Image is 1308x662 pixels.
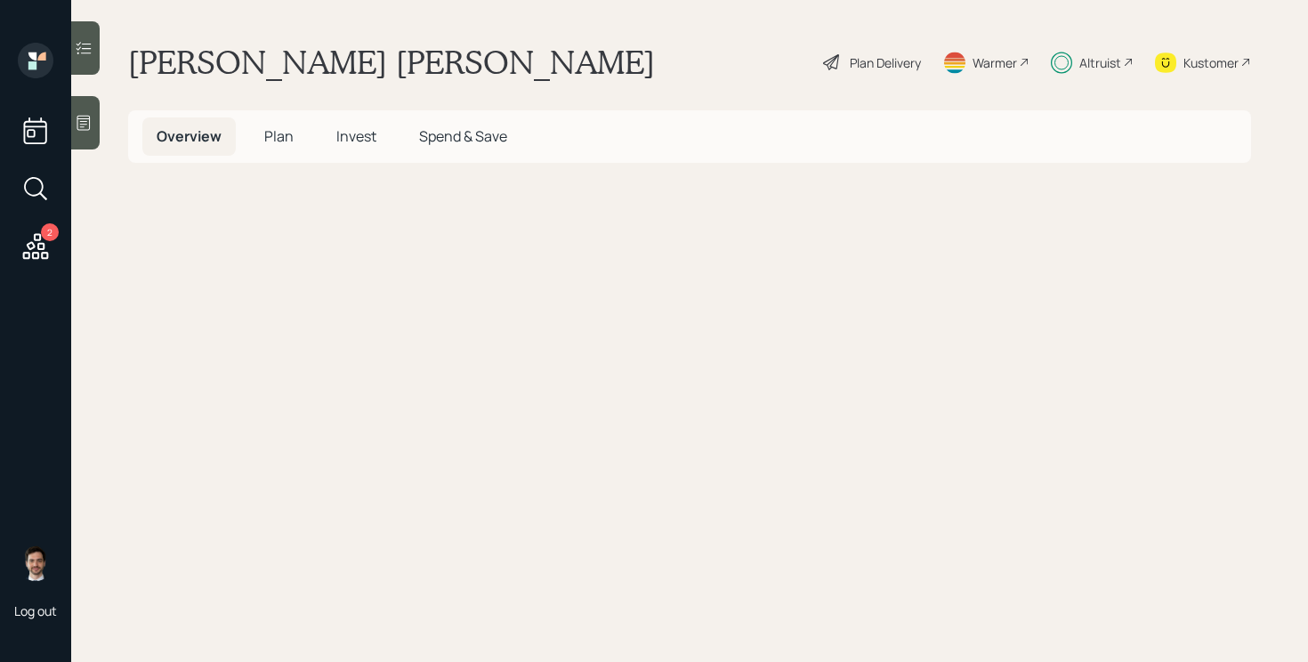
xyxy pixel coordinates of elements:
div: Log out [14,602,57,619]
div: Plan Delivery [850,53,921,72]
span: Overview [157,126,222,146]
div: Altruist [1079,53,1121,72]
span: Spend & Save [419,126,507,146]
span: Invest [336,126,376,146]
span: Plan [264,126,294,146]
img: jonah-coleman-headshot.png [18,545,53,581]
div: Warmer [973,53,1017,72]
h1: [PERSON_NAME] [PERSON_NAME] [128,43,655,82]
div: 2 [41,223,59,241]
div: Kustomer [1183,53,1239,72]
